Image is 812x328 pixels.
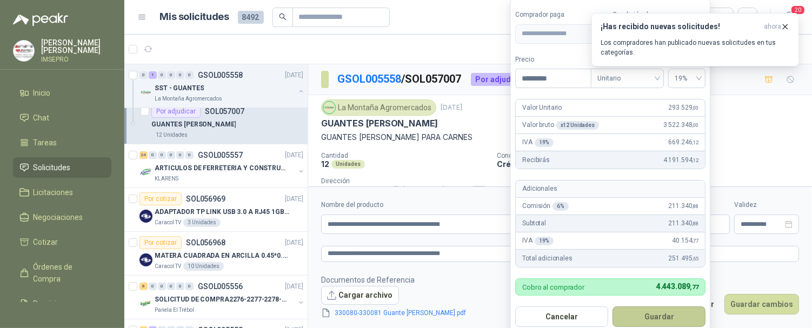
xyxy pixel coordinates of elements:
[613,10,705,20] label: Condición de pago
[693,122,699,128] span: ,00
[13,13,68,26] img: Logo peakr
[13,293,111,314] a: Remisiones
[13,257,111,289] a: Órdenes de Compra
[139,166,152,179] img: Company Logo
[155,306,194,314] p: Panela El Trébol
[34,261,101,285] span: Órdenes de Compra
[535,138,554,147] div: 19 %
[321,159,329,169] p: 12
[238,11,264,24] span: 8492
[34,162,71,173] span: Solicitudes
[591,13,799,66] button: ¡Has recibido nuevas solicitudes!ahora Los compradores han publicado nuevas solicitudes en tus ca...
[321,274,484,286] p: Documentos de Referencia
[693,238,699,244] span: ,77
[321,286,399,305] button: Cargar archivo
[139,283,148,290] div: 6
[158,151,166,159] div: 0
[669,218,699,229] span: 211.340
[185,283,194,290] div: 0
[321,99,436,116] div: La Montaña Agromercados
[13,232,111,252] a: Cotizar
[656,282,698,291] span: 4.443.089
[675,70,699,86] span: 19%
[522,103,562,113] p: Valor Unitario
[441,103,462,113] p: [DATE]
[497,159,808,169] p: Crédito a 30 días
[41,39,111,54] p: [PERSON_NAME] [PERSON_NAME]
[515,55,591,65] label: Precio
[522,284,584,291] p: Cobro al comprador
[186,195,225,203] p: SOL056969
[13,207,111,227] a: Negociaciones
[553,202,569,211] div: 6 %
[14,41,34,61] img: Company Logo
[690,284,699,291] span: ,77
[183,262,224,271] div: 10 Unidades
[139,149,305,183] a: 24 0 0 0 0 0 GSOL005557[DATE] Company LogoARTICULOS DE FERRETERIA Y CONSTRUCCION EN GENERALKLARENS
[139,236,182,249] div: Por cotizar
[522,184,557,194] p: Adicionales
[673,236,699,246] span: 40.154
[321,200,579,210] label: Nombre del producto
[13,108,111,128] a: Chat
[124,188,308,232] a: Por cotizarSOL056969[DATE] Company LogoADAPTADOR TP LINK USB 3.0 A RJ45 1GB WINDOWSCaracol TV3 Un...
[149,151,157,159] div: 0
[198,151,243,159] p: GSOL005557
[139,192,182,205] div: Por cotizar
[285,70,303,81] p: [DATE]
[139,210,152,223] img: Company Logo
[522,201,569,211] p: Comisión
[337,72,401,85] a: GSOL005558
[497,152,808,159] p: Condición de pago
[34,236,58,248] span: Cotizar
[790,5,806,15] span: 20
[139,280,305,314] a: 6 0 0 0 0 0 GSOL005556[DATE] Company LogoSOLICITUD DE COMPRA2276-2277-2278-2284-2285-Panela El Tr...
[155,251,289,261] p: MATERA CUADRADA EN ARCILLA 0.45*0.45*0.40
[176,151,184,159] div: 0
[158,283,166,290] div: 0
[669,201,699,211] span: 211.340
[34,186,74,198] span: Licitaciones
[155,175,178,183] p: KLARENS
[34,137,57,149] span: Tareas
[285,238,303,248] p: [DATE]
[613,306,705,327] button: Guardar
[663,120,698,130] span: 3.522.348
[279,13,287,21] span: search
[515,10,608,20] label: Comprador paga
[155,207,289,217] p: ADAPTADOR TP LINK USB 3.0 A RJ45 1GB WINDOWS
[139,297,152,310] img: Company Logo
[693,157,699,163] span: ,12
[601,38,790,57] p: Los compradores han publicado nuevas solicitudes en tus categorías.
[337,71,462,88] p: / SOL057007
[149,283,157,290] div: 0
[34,87,51,99] span: Inicio
[151,105,201,118] div: Por adjudicar
[155,294,289,305] p: SOLICITUD DE COMPRA2276-2277-2278-2284-2285-
[176,71,184,79] div: 0
[321,177,465,185] p: Dirección
[693,203,699,209] span: ,88
[167,151,175,159] div: 0
[522,155,550,165] p: Recibirás
[734,200,799,210] label: Validez
[669,253,699,264] span: 251.495
[198,283,243,290] p: GSOL005556
[522,253,573,264] p: Total adicionales
[34,211,83,223] span: Negociaciones
[205,108,244,115] p: SOL057007
[155,163,289,173] p: ARTICULOS DE FERRETERIA Y CONSTRUCCION EN GENERAL
[186,239,225,246] p: SOL056968
[13,83,111,103] a: Inicio
[597,70,657,86] span: Unitario
[139,69,305,103] a: 0 1 0 0 0 0 GSOL005558[DATE] Company LogoSST - GUANTESLa Montaña Agromercados
[471,73,529,86] div: Por adjudicar
[321,118,438,129] p: GUANTES [PERSON_NAME]
[321,131,799,143] p: GUANTES [PERSON_NAME] PARA CARNES
[601,22,760,31] h3: ¡Has recibido nuevas solicitudes!
[285,194,303,204] p: [DATE]
[155,262,181,271] p: Caracol TV
[331,160,365,169] div: Unidades
[693,139,699,145] span: ,12
[151,119,236,130] p: GUANTES [PERSON_NAME]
